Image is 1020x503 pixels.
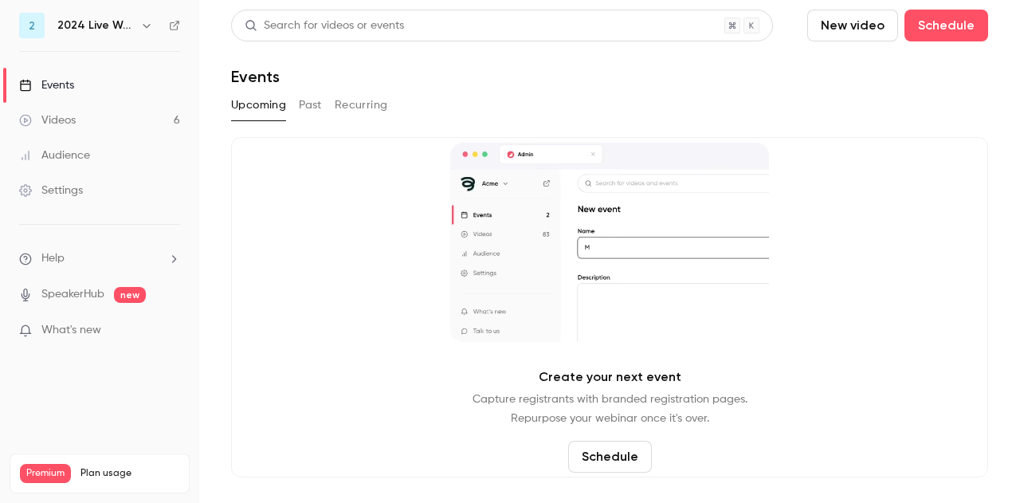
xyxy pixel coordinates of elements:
a: SpeakerHub [41,286,104,303]
h6: 2024 Live Webinars [57,18,134,33]
span: Help [41,250,65,267]
span: Premium [20,464,71,483]
button: Upcoming [231,92,286,118]
iframe: Noticeable Trigger [161,324,180,338]
li: help-dropdown-opener [19,250,180,267]
button: New video [807,10,898,41]
p: Create your next event [539,367,681,387]
span: new [114,287,146,303]
button: Recurring [335,92,388,118]
span: Plan usage [80,467,179,480]
button: Past [299,92,322,118]
p: Capture registrants with branded registration pages. Repurpose your webinar once it's over. [473,390,747,428]
div: Events [19,77,74,93]
button: Schedule [568,441,652,473]
div: Videos [19,112,76,128]
span: 2 [29,18,35,34]
h1: Events [231,67,280,86]
div: Audience [19,147,90,163]
div: Settings [19,183,83,198]
button: Schedule [904,10,988,41]
span: What's new [41,322,101,339]
div: Search for videos or events [245,18,404,34]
